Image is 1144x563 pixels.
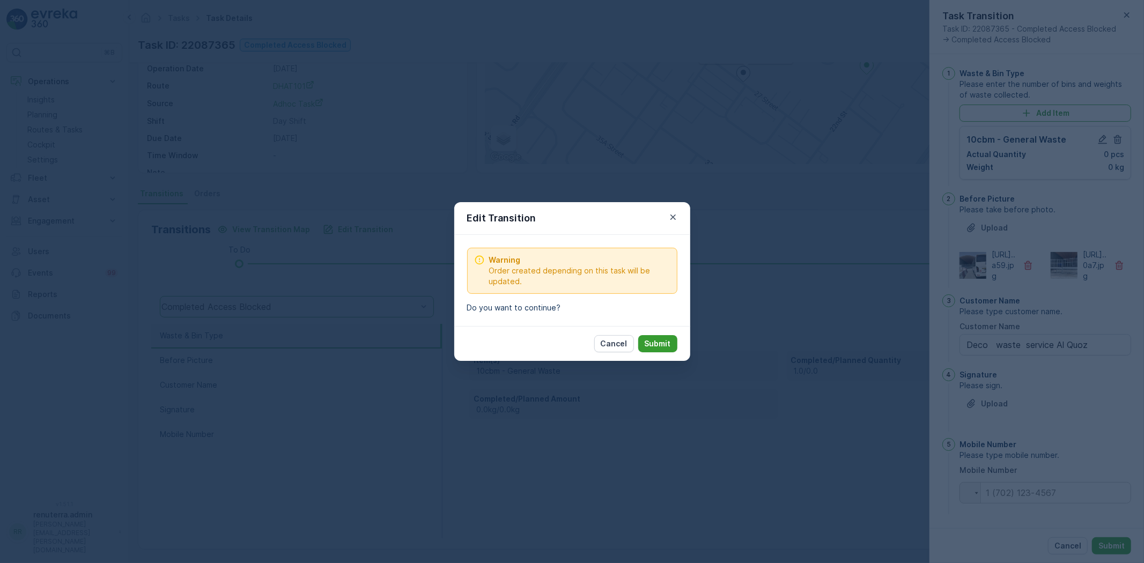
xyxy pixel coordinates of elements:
button: Submit [638,335,677,352]
span: Warning [489,255,670,265]
p: Cancel [601,338,628,349]
p: Do you want to continue? [467,302,677,313]
p: Submit [645,338,671,349]
p: Edit Transition [467,211,536,226]
span: Order created depending on this task will be updated. [489,265,670,287]
button: Cancel [594,335,634,352]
